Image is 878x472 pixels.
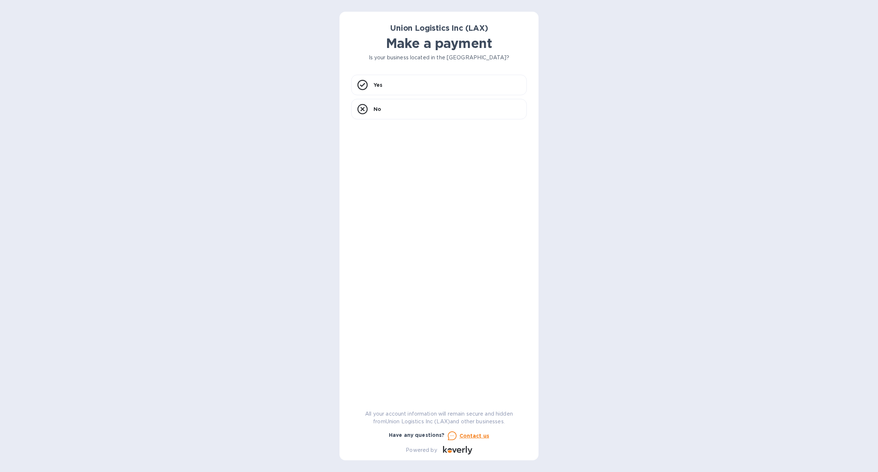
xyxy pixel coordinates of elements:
[390,23,488,33] b: Union Logistics Inc (LAX)
[351,36,527,51] h1: Make a payment
[351,410,527,425] p: All your account information will remain secure and hidden from Union Logistics Inc (LAX) and oth...
[459,433,489,439] u: Contact us
[351,54,527,62] p: Is your business located in the [GEOGRAPHIC_DATA]?
[374,105,381,113] p: No
[406,446,437,454] p: Powered by
[374,81,382,89] p: Yes
[389,432,445,438] b: Have any questions?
